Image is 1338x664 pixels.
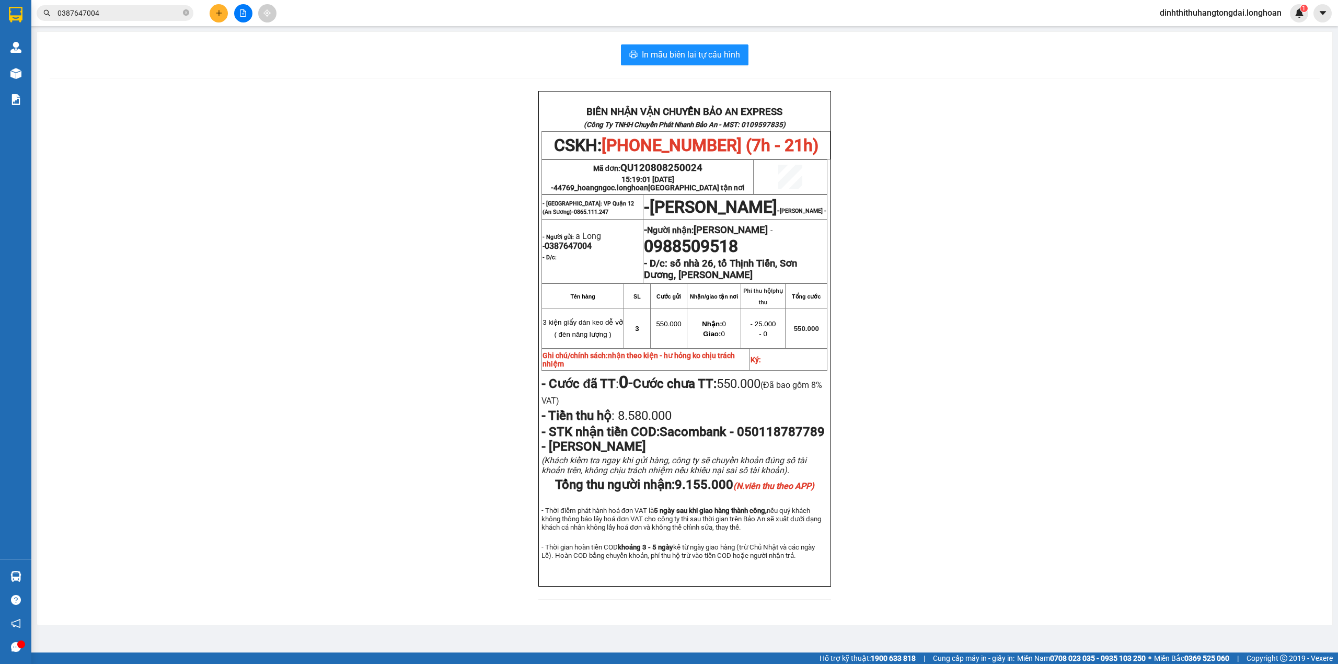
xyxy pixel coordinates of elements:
span: [GEOGRAPHIC_DATA] tận nơi [648,184,745,192]
img: warehouse-icon [10,571,21,582]
span: 0 [703,330,724,338]
span: Miền Nam [1017,652,1146,664]
strong: - D/c: [644,258,667,269]
strong: Cước chưa TT: [633,376,717,391]
strong: Ghi chú/chính sách: [543,351,735,368]
span: 0387647004 [545,241,592,251]
span: 0865.111.247 [574,209,608,215]
span: Cung cấp máy in - giấy in: [933,652,1014,664]
span: 3 [635,325,639,333]
span: - [768,225,772,235]
span: - [650,207,826,214]
img: icon-new-feature [1295,8,1304,18]
strong: 1900 633 818 [871,654,916,662]
strong: - Người gửi: [543,234,574,241]
button: caret-down [1313,4,1332,22]
span: a Long - [543,231,601,251]
span: - Thời điểm phát hành hoá đơn VAT là nếu quý khách không thông báo lấy hoá đơn VAT cho công ty th... [541,507,821,531]
em: (N.viên thu theo APP) [733,481,814,491]
strong: - D/c: [543,254,557,261]
span: | [924,652,925,664]
span: 15:19:01 [DATE] - [551,175,745,192]
strong: 0369 525 060 [1184,654,1229,662]
span: dinhthithuhangtongdai.longhoan [1151,6,1290,19]
input: Tìm tên, số ĐT hoặc mã đơn [57,7,181,19]
span: : [541,408,672,423]
span: Tổng thu người nhận: [555,477,814,492]
strong: số nhà 26, tổ Thịnh Tiến, Sơn Dương, [PERSON_NAME] [644,258,797,281]
span: | [1237,652,1239,664]
span: - 0 [759,330,767,338]
strong: 0708 023 035 - 0935 103 250 [1050,654,1146,662]
span: close-circle [183,8,189,18]
img: warehouse-icon [10,42,21,53]
span: - [644,197,650,217]
span: caret-down [1318,8,1328,18]
span: copyright [1280,655,1287,662]
span: - 25.000 [751,320,776,328]
button: aim [258,4,276,22]
strong: (Công Ty TNHH Chuyển Phát Nhanh Bảo An - MST: 0109597835) [584,121,786,129]
span: 8.580.000 [615,408,672,423]
strong: SL [633,293,641,300]
strong: Nhận: [702,320,722,328]
span: 44769_hoangngoc.longhoan [553,184,745,192]
span: QU120808250024 [620,162,702,174]
span: Mã đơn: [593,164,703,173]
span: ⚪️ [1148,656,1151,660]
span: In mẫu biên lai tự cấu hình [642,48,740,61]
strong: Phí thu hộ/phụ thu [743,288,783,305]
strong: Tên hàng [570,293,595,300]
span: question-circle [11,595,21,605]
span: [PERSON_NAME] [694,224,768,236]
button: file-add [234,4,252,22]
sup: 1 [1300,5,1308,12]
span: - [GEOGRAPHIC_DATA]: VP Quận 12 (An Sương)- [543,200,634,215]
button: printerIn mẫu biên lai tự cấu hình [621,44,748,65]
img: logo-vxr [9,7,22,22]
span: CSKH: [554,135,818,155]
span: aim [263,9,271,17]
span: [PERSON_NAME] [650,197,777,217]
strong: - [644,224,768,236]
span: 0988509518 [644,236,738,256]
img: solution-icon [10,94,21,105]
strong: Tổng cước [792,293,821,300]
span: Miền Bắc [1154,652,1229,664]
span: search [43,9,51,17]
button: plus [210,4,228,22]
span: nhận theo kiện - hư hỏng ko chịu trách nhiệm [543,351,735,368]
span: [PERSON_NAME] - [780,208,826,214]
strong: Cước gửi [656,293,681,300]
span: 1 [1302,5,1306,12]
span: Sacombank - 050118787789 - [PERSON_NAME] [541,425,825,454]
span: 9.155.000 [675,477,814,492]
span: notification [11,619,21,628]
span: : [541,376,633,391]
span: 550.000 [656,320,681,328]
strong: Ký: [751,356,761,364]
span: - Thời gian hoàn tiền COD kể từ ngày giao hàng (trừ Chủ Nhật và các ngày Lễ). Hoàn COD bằng chuyể... [541,543,815,559]
span: printer [629,50,638,60]
strong: 5 ngày sau khi giao hàng thành công, [654,507,767,514]
span: (Khách kiểm tra ngay khi gửi hàng, công ty sẽ chuyển khoản đúng số tài khoản trên, không chịu trá... [541,455,806,475]
span: Hỗ trợ kỹ thuật: [820,652,916,664]
span: Người nhận: [647,225,768,235]
strong: - Tiền thu hộ [541,408,612,423]
strong: Nhận/giao tận nơi [690,293,738,300]
span: 0 [702,320,726,328]
span: message [11,642,21,652]
strong: Giao: [703,330,721,338]
span: close-circle [183,9,189,16]
img: warehouse-icon [10,68,21,79]
span: - STK nhận tiền COD: [541,425,825,454]
strong: 0 [619,372,628,392]
span: file-add [239,9,247,17]
strong: - Cước đã TT [541,376,616,391]
span: - [619,372,633,392]
span: 3 kiện giấy dán keo dễ vỡ ( đèn năng lượng ) [543,318,623,338]
span: [PHONE_NUMBER] (7h - 21h) [602,135,818,155]
span: 550.000 [794,325,819,333]
strong: khoảng 3 - 5 ngày [618,543,673,551]
strong: BIÊN NHẬN VẬN CHUYỂN BẢO AN EXPRESS [586,106,782,118]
